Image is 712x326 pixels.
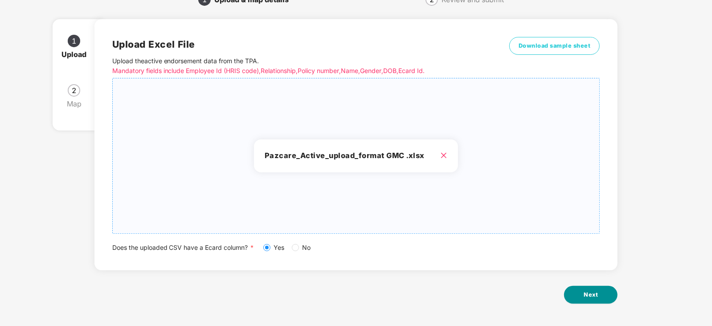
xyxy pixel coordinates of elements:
[72,37,76,45] span: 1
[564,286,618,304] button: Next
[112,56,478,76] p: Upload the active endorsement data from the TPA .
[440,152,447,159] span: close
[67,97,89,111] div: Map
[113,78,600,233] span: Pazcare_Active_upload_format GMC .xlsx close
[112,243,600,253] div: Does the uploaded CSV have a Ecard column?
[61,47,94,61] div: Upload
[270,243,288,253] span: Yes
[265,150,447,162] h3: Pazcare_Active_upload_format GMC .xlsx
[112,37,478,52] h2: Upload Excel File
[584,290,598,299] span: Next
[509,37,600,55] button: Download sample sheet
[299,243,315,253] span: No
[72,87,76,94] span: 2
[112,66,478,76] p: Mandatory fields include Employee Id (HRIS code), Relationship, Policy number, Name, Gender, DOB,...
[519,41,591,50] span: Download sample sheet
